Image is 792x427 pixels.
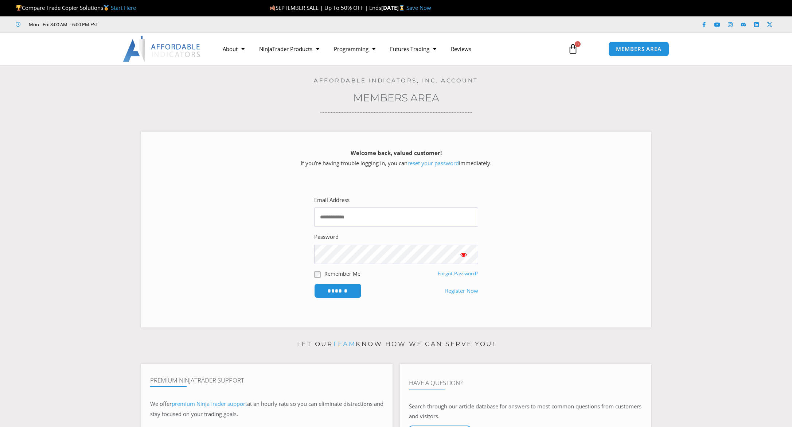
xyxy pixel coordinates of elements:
[327,40,383,57] a: Programming
[16,5,22,11] img: 🏆
[353,92,439,104] a: Members Area
[269,4,381,11] span: SEPTEMBER SALE | Up To 50% OFF | Ends
[141,338,651,350] p: Let our know how we can serve you!
[314,77,478,84] a: Affordable Indicators, Inc. Account
[111,4,136,11] a: Start Here
[108,21,218,28] iframe: Customer reviews powered by Trustpilot
[351,149,442,156] strong: Welcome back, valued customer!
[252,40,327,57] a: NinjaTrader Products
[314,232,339,242] label: Password
[215,40,252,57] a: About
[314,195,350,205] label: Email Address
[399,5,405,11] img: ⌛
[154,148,639,168] p: If you’re having trouble logging in, you can immediately.
[333,340,356,348] a: team
[150,400,383,418] span: at an hourly rate so you can eliminate distractions and stay focused on your trading goals.
[104,5,109,11] img: 🥇
[383,40,444,57] a: Futures Trading
[449,245,478,264] button: Show password
[557,38,589,59] a: 0
[616,46,662,52] span: MEMBERS AREA
[150,377,383,384] h4: Premium NinjaTrader Support
[270,5,275,11] img: 🍂
[575,41,581,47] span: 0
[381,4,406,11] strong: [DATE]
[409,401,642,422] p: Search through our article database for answers to most common questions from customers and visit...
[444,40,479,57] a: Reviews
[16,4,136,11] span: Compare Trade Copier Solutions
[172,400,247,407] a: premium NinjaTrader support
[608,42,669,57] a: MEMBERS AREA
[406,4,431,11] a: Save Now
[324,270,360,277] label: Remember Me
[445,286,478,296] a: Register Now
[407,159,459,167] a: reset your password
[123,36,201,62] img: LogoAI | Affordable Indicators – NinjaTrader
[409,379,642,387] h4: Have A Question?
[27,20,98,29] span: Mon - Fri: 8:00 AM – 6:00 PM EST
[215,40,559,57] nav: Menu
[438,270,478,277] a: Forgot Password?
[150,400,172,407] span: We offer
